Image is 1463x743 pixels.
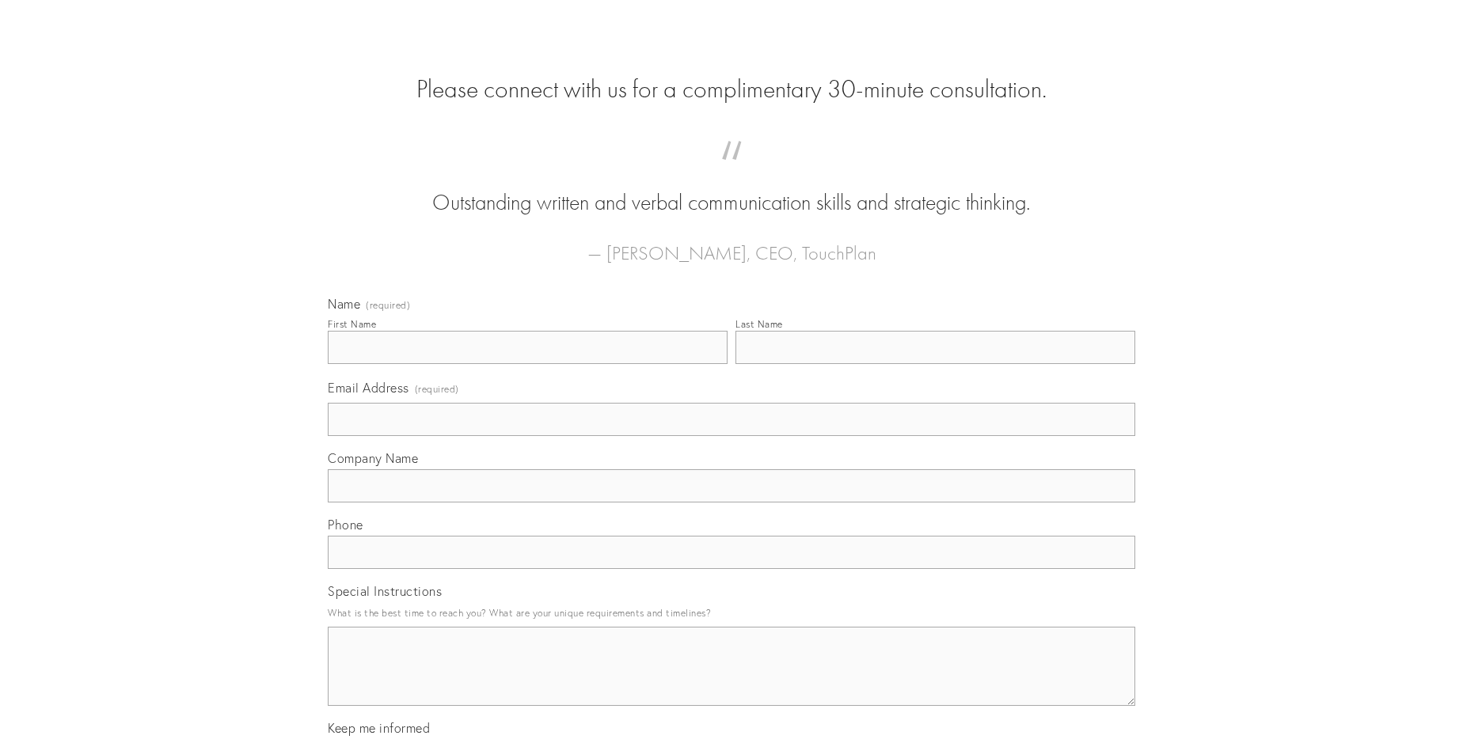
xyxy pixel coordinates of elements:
span: (required) [366,301,410,310]
figcaption: — [PERSON_NAME], CEO, TouchPlan [353,218,1110,269]
blockquote: Outstanding written and verbal communication skills and strategic thinking. [353,157,1110,218]
span: Company Name [328,450,418,466]
span: “ [353,157,1110,188]
span: (required) [415,378,459,400]
h2: Please connect with us for a complimentary 30-minute consultation. [328,74,1135,104]
span: Phone [328,517,363,533]
span: Email Address [328,380,409,396]
p: What is the best time to reach you? What are your unique requirements and timelines? [328,602,1135,624]
div: First Name [328,318,376,330]
div: Last Name [735,318,783,330]
span: Name [328,296,360,312]
span: Keep me informed [328,720,430,736]
span: Special Instructions [328,583,442,599]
